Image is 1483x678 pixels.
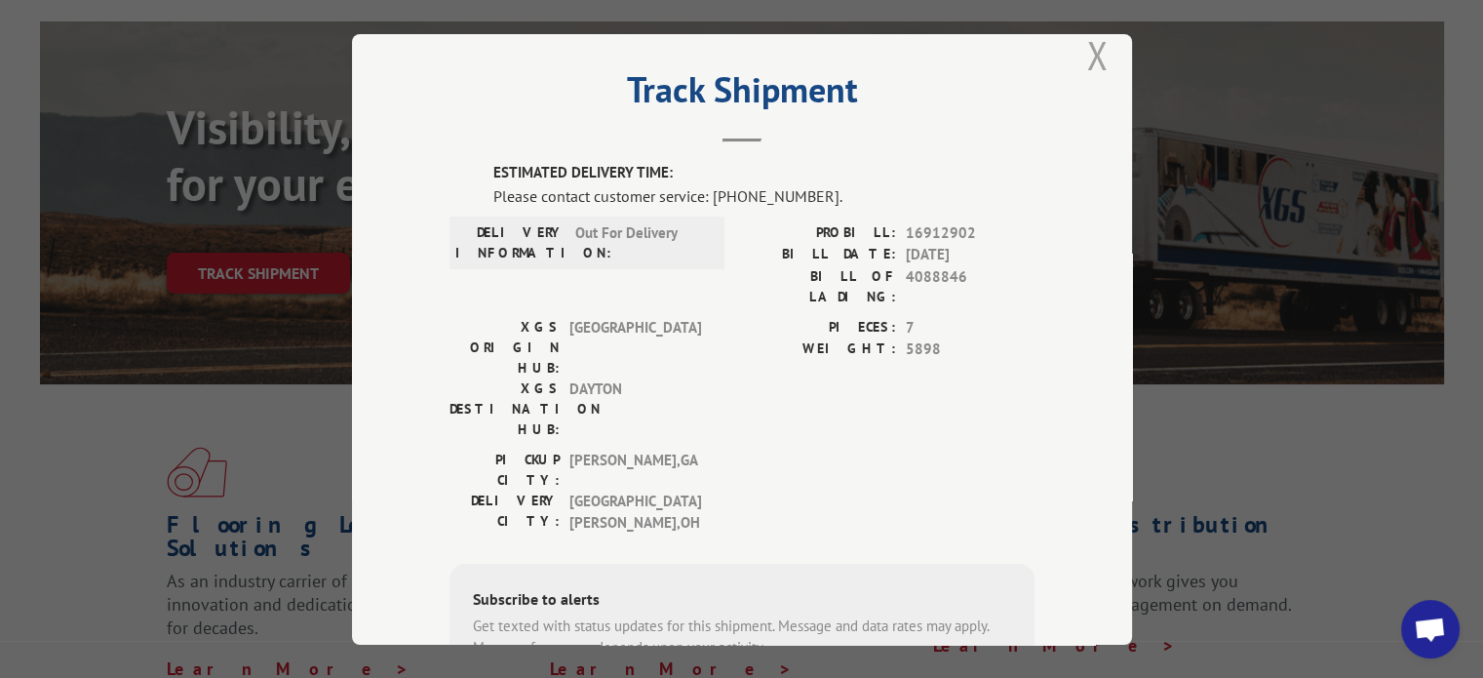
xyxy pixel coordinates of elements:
label: BILL OF LADING: [742,265,896,306]
label: ESTIMATED DELIVERY TIME: [493,162,1034,184]
div: Open chat [1401,600,1460,658]
span: 4088846 [906,265,1034,306]
label: XGS ORIGIN HUB: [449,316,560,378]
span: 7 [906,316,1034,339]
span: Out For Delivery [575,221,707,262]
span: DAYTON [569,378,701,439]
label: DELIVERY CITY: [449,490,560,534]
span: [PERSON_NAME] , GA [569,449,701,490]
span: 16912902 [906,221,1034,244]
label: PROBILL: [742,221,896,244]
button: Close modal [1086,29,1108,81]
h2: Track Shipment [449,76,1034,113]
label: DELIVERY INFORMATION: [455,221,566,262]
div: Get texted with status updates for this shipment. Message and data rates may apply. Message frequ... [473,615,1011,658]
div: Please contact customer service: [PHONE_NUMBER]. [493,183,1034,207]
span: 5898 [906,339,1034,361]
label: XGS DESTINATION HUB: [449,378,560,439]
label: PIECES: [742,316,896,339]
div: Subscribe to alerts [473,586,1011,615]
label: WEIGHT: [742,339,896,361]
label: PICKUP CITY: [449,449,560,490]
span: [GEOGRAPHIC_DATA][PERSON_NAME] , OH [569,490,701,534]
span: [DATE] [906,244,1034,266]
label: BILL DATE: [742,244,896,266]
span: [GEOGRAPHIC_DATA] [569,316,701,378]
